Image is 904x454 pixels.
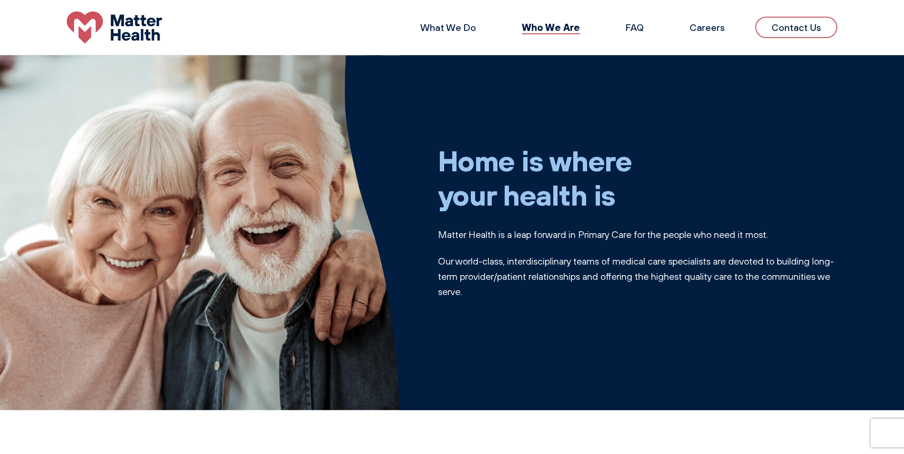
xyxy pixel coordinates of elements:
h1: Home is where your health is [438,143,838,212]
p: Matter Health is a leap forward in Primary Care for the people who need it most. [438,227,838,242]
a: FAQ [626,21,644,33]
a: What We Do [420,21,476,33]
a: Careers [690,21,725,33]
a: Who We Are [522,21,580,33]
p: Our world-class, interdisciplinary teams of medical care specialists are devoted to building long... [438,254,838,299]
a: Contact Us [755,17,837,38]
